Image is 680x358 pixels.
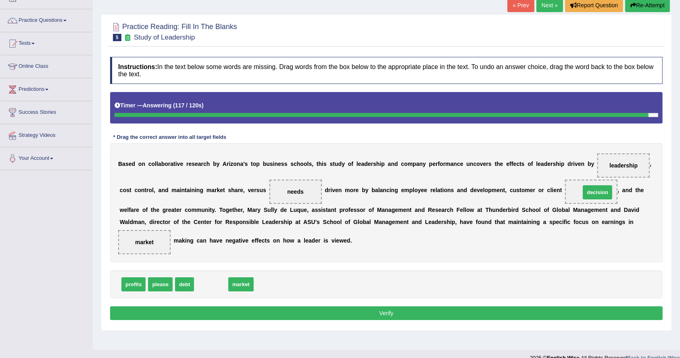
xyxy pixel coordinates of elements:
b: l [307,161,309,167]
b: r [371,161,373,167]
b: r [186,161,188,167]
b: e [188,161,192,167]
b: a [361,161,365,167]
b: c [547,187,551,193]
b: n [460,187,464,193]
a: Success Stories [0,101,92,121]
span: Drop target [269,180,322,204]
b: u [266,161,270,167]
b: u [259,187,263,193]
b: r [254,187,256,193]
b: e [124,207,127,213]
b: d [470,187,474,193]
b: n [338,187,342,193]
b: d [364,161,368,167]
b: e [460,161,463,167]
a: Online Class [0,55,92,75]
b: i [190,187,192,193]
b: o [476,161,480,167]
b: e [278,161,281,167]
a: Your Account [0,147,92,167]
b: o [300,161,304,167]
b: t [636,187,638,193]
b: r [430,187,432,193]
b: e [240,187,243,193]
b: p [381,161,385,167]
b: k [217,187,220,193]
b: e [401,187,405,193]
b: r [238,187,240,193]
h2: Practice Reading: Fill In The Blanks [110,21,237,41]
b: t [503,187,505,193]
b: e [547,161,551,167]
b: f [146,207,148,213]
b: i [573,161,575,167]
b: a [437,187,440,193]
b: p [413,161,416,167]
b: d [325,187,328,193]
b: i [180,187,181,193]
b: y [217,161,220,167]
b: e [358,161,361,167]
b: r [134,207,136,213]
b: t [519,187,521,193]
b: a [416,161,419,167]
b: a [388,161,391,167]
b: n [383,187,386,193]
b: v [248,187,251,193]
b: c [148,161,152,167]
b: m [171,187,176,193]
b: o [521,187,525,193]
b: s [516,187,519,193]
b: r [328,187,330,193]
b: t [144,187,146,193]
b: o [414,187,418,193]
b: r [486,161,488,167]
b: e [513,161,517,167]
span: needs [287,188,303,195]
b: t [251,161,253,167]
b: a [170,161,173,167]
b: l [536,161,538,167]
b: i [322,161,323,167]
b: l [357,161,358,167]
b: f [531,161,533,167]
b: a [198,161,201,167]
b: r [168,161,170,167]
b: i [380,161,382,167]
b: s [125,161,129,167]
b: , [617,187,619,193]
b: y [423,161,426,167]
b: e [251,187,254,193]
b: a [159,187,162,193]
b: n [141,187,145,193]
b: g [200,187,203,193]
b: e [480,187,483,193]
b: s [488,161,492,167]
b: a [380,187,383,193]
b: l [127,207,129,213]
b: t [519,161,521,167]
b: d [629,187,632,193]
b: l [378,187,380,193]
b: s [521,161,525,167]
b: n [161,187,165,193]
b: d [544,161,548,167]
b: e [424,187,427,193]
b: d [338,161,342,167]
b: s [323,161,327,167]
b: , [505,187,507,193]
b: s [330,161,333,167]
b: e [433,187,436,193]
b: Instructions: [118,63,157,70]
b: m [404,187,409,193]
b: r [353,187,355,193]
b: c [203,161,207,167]
b: c [516,161,519,167]
b: s [284,161,288,167]
b: o [348,161,352,167]
b: c [401,161,404,167]
b: e [136,207,139,213]
b: e [500,161,503,167]
b: o [485,187,488,193]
